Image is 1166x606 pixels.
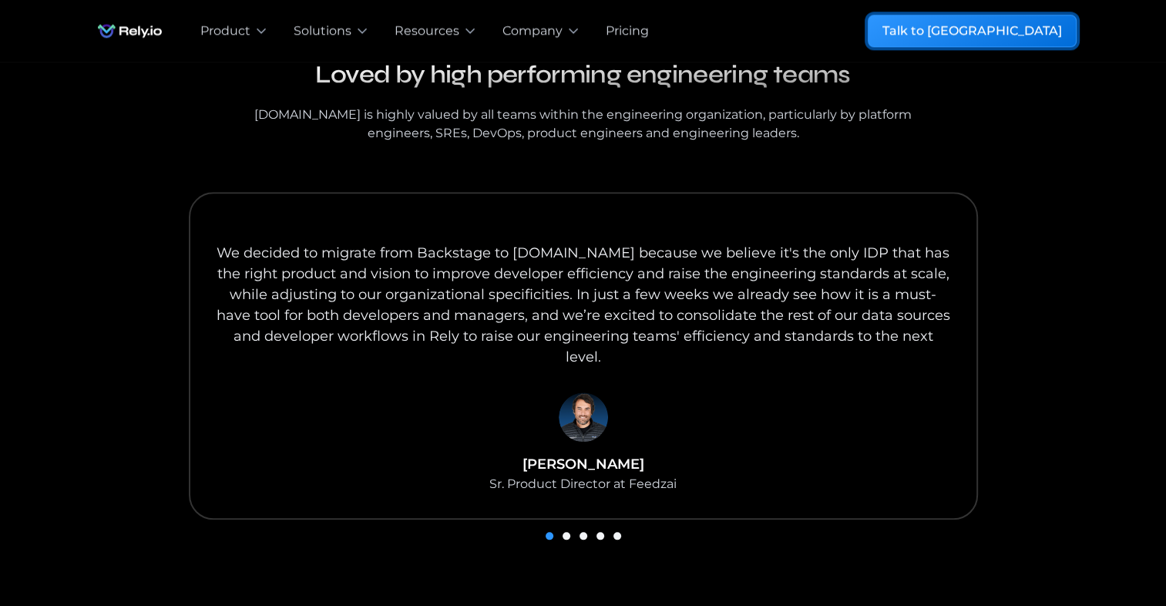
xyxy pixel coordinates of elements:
div: carousel [90,192,1077,546]
img: Rely.io logo [90,15,170,46]
div: Solutions [294,22,351,40]
div: Show slide 3 of 5 [580,532,587,540]
h3: Loved by high performing engineering teams [244,56,922,93]
div: Show slide 2 of 5 [563,532,570,540]
a: Pricing [606,22,649,40]
div: Show slide 4 of 5 [596,532,604,540]
div: Resources [395,22,459,40]
div: [PERSON_NAME] [523,454,644,475]
a: Talk to [GEOGRAPHIC_DATA] [868,15,1077,47]
div: Product [200,22,250,40]
div: Show slide 1 of 5 [546,532,553,540]
div: [DOMAIN_NAME] is highly valued by all teams within the engineering organization, particularly by ... [244,106,922,143]
div: Talk to [GEOGRAPHIC_DATA] [882,22,1062,40]
div: Sr. Product Director at Feedzai [489,475,677,493]
div: Show slide 5 of 5 [613,532,621,540]
div: 1 of 5 [90,192,1077,520]
a: home [90,15,170,46]
div: Company [502,22,563,40]
iframe: Chatbot [1064,504,1144,584]
div: We decided to migrate from Backstage to [DOMAIN_NAME] because we believe it's the only IDP that h... [215,243,952,368]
